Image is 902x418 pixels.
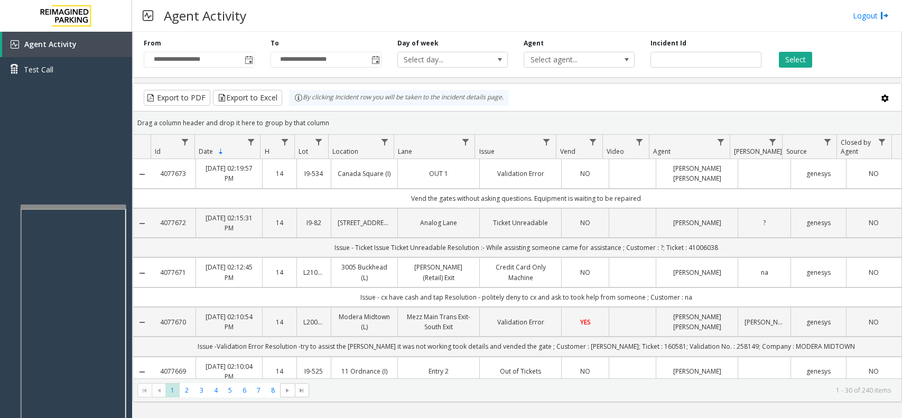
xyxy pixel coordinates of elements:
[151,287,901,307] td: Issue - cx have cash and tap Resolution - politely deny to cx and ask to took help from someone ;...
[133,114,901,132] div: Drag a column header and drop it here to group by that column
[269,169,290,179] a: 14
[745,218,784,228] a: ?
[568,218,602,228] a: NO
[486,169,555,179] a: Validation Error
[338,169,391,179] a: Canada Square (I)
[159,3,252,29] h3: Agent Activity
[157,366,189,376] a: 4077669
[568,267,602,277] a: NO
[297,386,306,395] span: Go to the last page
[144,90,210,106] button: Export to PDF
[157,317,189,327] a: 4077670
[869,318,879,327] span: NO
[303,366,324,376] a: I9-525
[338,312,391,332] a: Modera Midtown (L)
[633,135,647,149] a: Video Filter Menu
[786,147,807,156] span: Source
[540,135,554,149] a: Issue Filter Menu
[202,312,256,332] a: [DATE] 02:10:54 PM
[133,219,151,228] a: Collapse Details
[269,317,290,327] a: 14
[580,268,590,277] span: NO
[568,317,602,327] a: YES
[404,169,473,179] a: OUT 1
[252,383,266,397] span: Page 7
[213,90,282,106] button: Export to Excel
[244,135,258,149] a: Date Filter Menu
[869,218,879,227] span: NO
[841,138,871,156] span: Closed by Agent
[580,218,590,227] span: NO
[283,386,292,395] span: Go to the next page
[143,3,153,29] img: pageIcon
[853,366,895,376] a: NO
[199,147,213,156] span: Date
[404,262,473,282] a: [PERSON_NAME] (Retail) Exit
[797,169,840,179] a: genesys
[580,367,590,376] span: NO
[797,218,840,228] a: genesys
[133,269,151,277] a: Collapse Details
[880,10,889,21] img: logout
[133,368,151,376] a: Collapse Details
[11,40,19,49] img: 'icon'
[479,147,495,156] span: Issue
[853,267,895,277] a: NO
[294,94,303,102] img: infoIcon.svg
[568,169,602,179] a: NO
[779,52,812,68] button: Select
[269,218,290,228] a: 14
[524,39,544,48] label: Agent
[133,170,151,179] a: Collapse Details
[486,262,555,282] a: Credit Card Only Machine
[797,366,840,376] a: genesys
[797,267,840,277] a: genesys
[398,52,486,67] span: Select day...
[299,147,308,156] span: Lot
[869,169,879,178] span: NO
[797,317,840,327] a: genesys
[133,135,901,378] div: Data table
[223,383,237,397] span: Page 5
[586,135,600,149] a: Vend Filter Menu
[486,317,555,327] a: Validation Error
[404,366,473,376] a: Entry 2
[277,135,292,149] a: H Filter Menu
[303,169,324,179] a: I9-534
[133,318,151,327] a: Collapse Details
[24,64,53,75] span: Test Call
[650,39,686,48] label: Incident Id
[875,135,889,149] a: Closed by Agent Filter Menu
[243,52,254,67] span: Toggle popup
[404,218,473,228] a: Analog Lane
[766,135,780,149] a: Parker Filter Menu
[180,383,194,397] span: Page 2
[853,10,889,21] a: Logout
[237,383,252,397] span: Page 6
[178,135,192,149] a: Id Filter Menu
[458,135,472,149] a: Lane Filter Menu
[486,366,555,376] a: Out of Tickets
[338,218,391,228] a: [STREET_ADDRESS]
[663,366,731,376] a: [PERSON_NAME]
[303,218,324,228] a: I9-82
[312,135,326,149] a: Lot Filter Menu
[217,147,225,156] span: Sortable
[663,218,731,228] a: [PERSON_NAME]
[853,169,895,179] a: NO
[157,218,189,228] a: 4077672
[820,135,834,149] a: Source Filter Menu
[377,135,392,149] a: Location Filter Menu
[151,337,901,356] td: Issue -Validation Error Resolution -try to assist the [PERSON_NAME] it was not working took detai...
[295,383,309,398] span: Go to the last page
[271,39,279,48] label: To
[269,366,290,376] a: 14
[194,383,209,397] span: Page 3
[338,262,391,282] a: 3005 Buckhead (L)
[663,312,731,332] a: [PERSON_NAME] [PERSON_NAME]
[663,163,731,183] a: [PERSON_NAME] [PERSON_NAME]
[338,366,391,376] a: 11 Ordnance (I)
[202,262,256,282] a: [DATE] 02:12:45 PM
[332,147,358,156] span: Location
[151,238,901,257] td: Issue - Ticket Issue Ticket Unreadable Resolution :- While assisting someone came for assistance ...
